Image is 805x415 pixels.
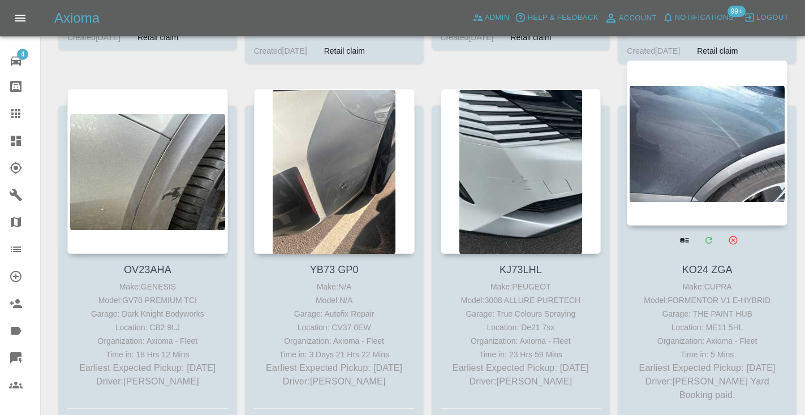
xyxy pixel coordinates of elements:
div: Garage: Autofix Repair [257,307,412,321]
p: Earliest Expected Pickup: [DATE] [444,361,599,375]
div: Created [DATE] [627,44,680,58]
p: Earliest Expected Pickup: [DATE] [257,361,412,375]
a: OV23AHA [124,264,171,275]
div: Organization: Axioma - Fleet [257,334,412,348]
span: Account [619,12,657,25]
div: Model: FORMENTOR V1 E-HYBRID [630,293,785,307]
a: KO24 ZGA [682,264,733,275]
div: Model: N/A [257,293,412,307]
p: Earliest Expected Pickup: [DATE] [630,361,785,375]
div: Organization: Axioma - Fleet [630,334,785,348]
div: Time in: 23 Hrs 59 Mins [444,348,599,361]
span: Notifications [675,11,734,24]
div: Location: CV37 0EW [257,321,412,334]
div: Created [DATE] [67,31,120,44]
div: Time in: 18 Hrs 12 Mins [70,348,225,361]
div: Make: GENESIS [70,280,225,293]
div: Retail claim [502,31,559,44]
p: Booking paid. [630,388,785,402]
div: Created [DATE] [254,44,307,58]
span: Admin [485,11,510,24]
div: Location: De21 7sx [444,321,599,334]
div: Location: CB2 9LJ [70,321,225,334]
span: Help & Feedback [527,11,598,24]
div: Garage: True Colours Spraying [444,307,599,321]
div: Make: N/A [257,280,412,293]
p: Driver: [PERSON_NAME] [70,375,225,388]
p: Driver: [PERSON_NAME] Yard [630,375,785,388]
a: Modify [697,228,720,252]
div: Organization: Axioma - Fleet [444,334,599,348]
p: Driver: [PERSON_NAME] [444,375,599,388]
button: Open drawer [7,5,34,32]
span: Logout [756,11,789,24]
div: Organization: Axioma - Fleet [70,334,225,348]
button: Archive [721,228,744,252]
div: Model: 3008 ALLURE PURETECH [444,293,599,307]
p: Driver: [PERSON_NAME] [257,375,412,388]
span: 99+ [727,6,746,17]
a: YB73 GP0 [310,264,359,275]
div: Garage: THE PAINT HUB [630,307,785,321]
div: Time in: 3 Days 21 Hrs 22 Mins [257,348,412,361]
div: Created [DATE] [441,31,494,44]
a: KJ73LHL [500,264,542,275]
div: Location: ME11 5HL [630,321,785,334]
p: Earliest Expected Pickup: [DATE] [70,361,225,375]
button: Help & Feedback [512,9,601,27]
div: Retail claim [688,44,746,58]
div: Make: PEUGEOT [444,280,599,293]
div: Model: GV70 PREMIUM TCI [70,293,225,307]
div: Retail claim [316,44,373,58]
a: View [673,228,696,252]
div: Time in: 5 Mins [630,348,785,361]
a: Account [601,9,660,27]
button: Logout [741,9,791,27]
a: Admin [470,9,513,27]
button: Notifications [660,9,737,27]
div: Garage: Dark Knight Bodyworks [70,307,225,321]
h5: Axioma [54,9,100,27]
div: Make: CUPRA [630,280,785,293]
span: 4 [17,49,28,60]
div: Retail claim [129,31,187,44]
